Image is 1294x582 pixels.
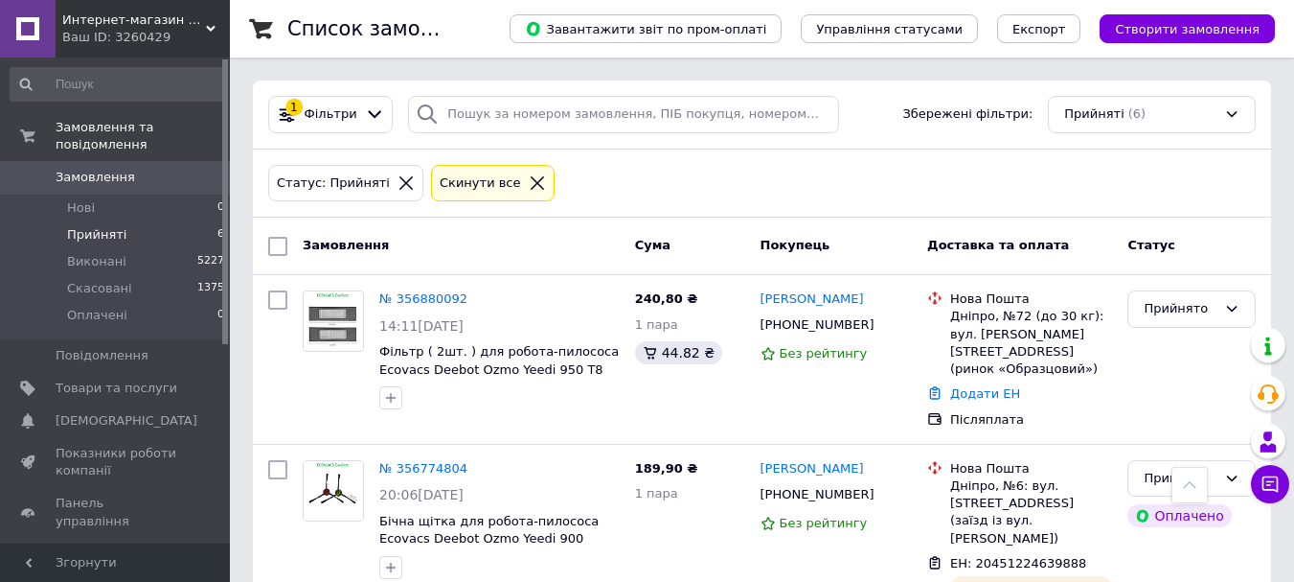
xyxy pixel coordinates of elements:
span: 5227 [197,253,224,270]
a: [PERSON_NAME] [761,291,864,309]
span: Товари та послуги [56,380,177,397]
span: Без рейтингу [780,516,868,530]
span: Експорт [1012,22,1066,36]
img: Фото товару [304,462,363,520]
span: Замовлення [303,238,389,252]
a: [PERSON_NAME] [761,460,864,478]
div: Cкинути все [436,174,525,194]
span: Фільтри [305,105,357,124]
span: 0 [217,307,224,324]
a: Фото товару [303,291,364,352]
span: ЕН: 20451224639888 [950,556,1086,570]
span: Управління статусами [816,22,963,36]
div: Дніпро, №72 (до 30 кг): вул. [PERSON_NAME][STREET_ADDRESS] (ринок «Образцовий») [950,308,1112,378]
span: Завантажити звіт по пром-оплаті [525,20,766,37]
span: Виконані [67,253,126,270]
span: Замовлення [56,169,135,186]
div: Нова Пошта [950,291,1112,308]
div: Прийнято [1144,299,1216,319]
span: 6 [217,226,224,244]
a: Бічна щітка для робота-пилососа Ecovacs Deebot Ozmo Yeedi 900 DN5G 950 T5 T8 T9 T8 Max T8 Aivi N8... [379,514,619,582]
button: Управління статусами [801,14,978,43]
span: 189,90 ₴ [635,461,698,476]
span: 1 пара [635,486,678,501]
span: 1375 [197,280,224,297]
div: Післяплата [950,411,1112,429]
span: Повідомлення [56,347,148,364]
div: 1 [285,99,303,116]
button: Експорт [997,14,1081,43]
a: Фото товару [303,460,364,522]
span: Покупець [761,238,830,252]
input: Пошук за номером замовлення, ПІБ покупця, номером телефону, Email, номером накладної [408,96,838,133]
a: № 356880092 [379,291,467,306]
button: Створити замовлення [1100,14,1275,43]
span: 0 [217,199,224,217]
img: Фото товару [304,292,363,350]
a: Створити замовлення [1080,21,1275,35]
a: № 356774804 [379,461,467,476]
span: Нові [67,199,95,217]
span: Прийняті [67,226,126,244]
span: 1 пара [635,317,678,332]
span: Без рейтингу [780,346,868,361]
span: Статус [1127,238,1175,252]
div: Дніпро, №6: вул. [STREET_ADDRESS] (заїзд із вул. [PERSON_NAME]) [950,477,1112,547]
button: Чат з покупцем [1251,465,1289,503]
div: [PHONE_NUMBER] [757,313,878,338]
button: Завантажити звіт по пром-оплаті [510,14,782,43]
div: Нова Пошта [950,460,1112,477]
span: Интернет-магазин "TradeLine" [62,12,206,29]
span: Прийняті [1064,105,1124,124]
span: Cума [635,238,670,252]
a: Додати ЕН [950,386,1020,401]
input: Пошук [10,67,226,102]
div: Оплачено [1127,504,1231,527]
span: (6) [1128,106,1146,121]
span: 240,80 ₴ [635,291,698,306]
span: Створити замовлення [1115,22,1260,36]
span: Збережені фільтри: [902,105,1033,124]
span: Доставка та оплата [927,238,1069,252]
div: 44.82 ₴ [635,341,722,364]
span: Замовлення та повідомлення [56,119,230,153]
span: Оплачені [67,307,127,324]
span: Панель управління [56,495,177,529]
span: 14:11[DATE] [379,318,464,334]
div: [PHONE_NUMBER] [757,482,878,507]
div: Ваш ID: 3260429 [62,29,230,46]
div: Статус: Прийняті [273,174,394,194]
span: Показники роботи компанії [56,445,177,479]
div: Прийнято [1144,469,1216,489]
a: Фільтр ( 2шт. ) для робота-пилососа Ecovacs Deebot Ozmo Yeedi 950 T8 T9 T8 Max T8 Aivi N8 + N8 Pr... [379,344,619,412]
span: [DEMOGRAPHIC_DATA] [56,412,197,430]
span: 20:06[DATE] [379,487,464,502]
span: Скасовані [67,280,132,297]
h1: Список замовлень [287,17,482,40]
